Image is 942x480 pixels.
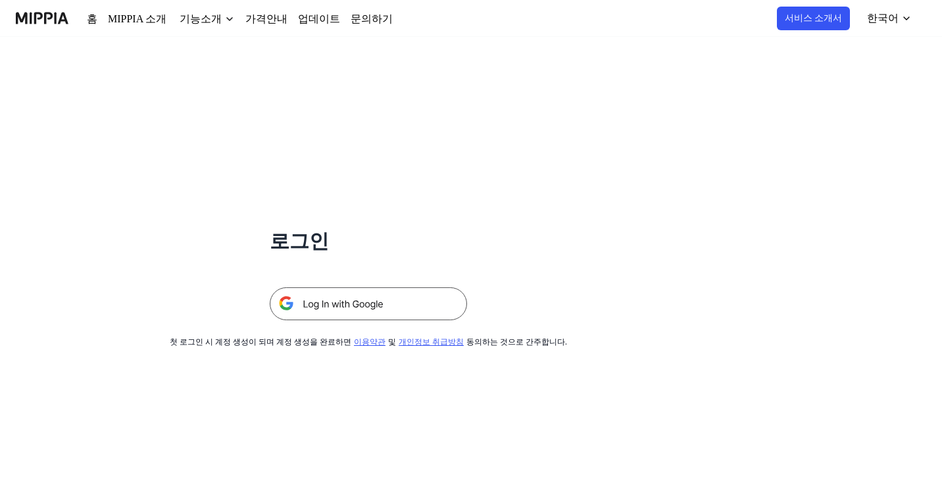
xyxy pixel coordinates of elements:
[172,11,225,27] button: 기능소개
[357,337,383,347] a: 이용약관
[395,337,449,347] a: 개인정보 취급방침
[283,11,320,27] a: 업데이트
[270,226,467,256] h1: 로그인
[200,336,537,348] div: 첫 로그인 시 계정 생성이 되며 계정 생성을 완료하면 및 동의하는 것으로 간주합니다.
[270,287,467,320] img: 구글 로그인 버튼
[330,11,367,27] a: 문의하기
[860,5,920,32] button: 한국어
[214,14,225,24] img: down
[235,11,272,27] a: 가격안내
[172,11,214,27] div: 기능소개
[789,7,854,30] button: 서비스 소개서
[107,11,162,27] a: MIPPIA 소개
[87,11,96,27] a: 홈
[868,11,901,26] div: 한국어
